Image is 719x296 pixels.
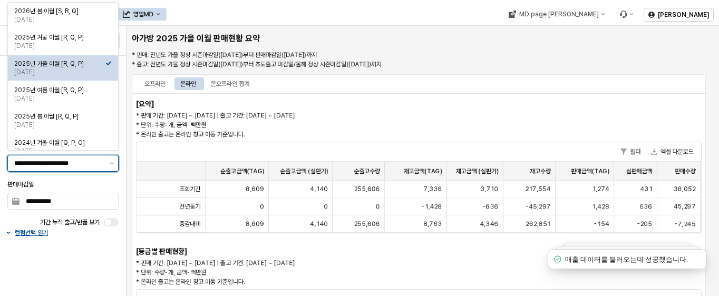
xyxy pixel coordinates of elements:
span: 증감대비 [180,220,201,228]
button: 필터 [616,145,645,158]
div: 오프라인 [144,77,166,90]
div: [DATE] [14,121,105,129]
span: 순출고수량 [354,167,380,175]
span: 기간 누적 출고/반품 보기 [40,219,100,226]
span: 255,606 [354,185,380,193]
span: 8,763 [424,220,442,228]
span: 실판매금액 [626,167,653,175]
span: 순출고금액(TAG) [220,167,264,175]
span: 38,052 [674,185,696,193]
h4: 매출 데이터를 불러오는데 성공했습니다. [565,254,688,264]
span: 1,428 [592,202,609,211]
div: 2026년 봄 이월 [S, R, Q] [14,7,105,15]
p: * 판매 기간: [DATE] ~ [DATE] | 출고 기간: [DATE] ~ [DATE] * 단위: 수량-개, 금액-백만원 * 온라인 출고는 온라인 창고 이동 기준입니다. [136,111,558,139]
span: 전년동기 [180,202,201,211]
div: [DATE] [14,94,105,103]
p: * 판매: 전년도 가을 정상 시즌마감일([DATE])부터 판매마감일([DATE])까지 * 출고: 전년도 가을 정상 시즌마감일([DATE])부터 초도출고 마감일/올해 정상 시즌... [132,50,609,69]
span: 판매금액(TAG) [571,167,609,175]
div: Notifications (F8) [536,252,719,296]
span: 8,609 [246,220,264,228]
span: 순출고금액 (실판가) [280,167,328,175]
span: 0 [376,202,380,211]
span: -205 [637,220,653,228]
div: [DATE] [14,68,105,76]
span: 0 [324,202,328,211]
span: 217,554 [525,185,551,193]
div: 온라인 [180,77,196,90]
div: 2024년 겨울 이월 [Q, P, O] [14,139,105,147]
p: [PERSON_NAME] [658,11,709,19]
div: [DATE] [14,42,105,50]
div: 오프라인 [138,77,172,90]
span: 4,346 [480,220,499,228]
span: 판매수량 [675,167,696,175]
div: 2025년 가을 이월 [R, Q, P] [14,60,105,68]
main: App Frame [127,26,719,296]
div: 온오프라인 합계 [205,77,256,90]
div: success [552,254,563,264]
span: 45,297 [674,202,696,211]
span: 재고금액 (실판가) [456,167,499,175]
span: 255,606 [354,220,380,228]
div: 2025년 겨울 이월 [R, Q, P] [14,33,105,42]
span: 판매마감일 [7,181,34,188]
h5: 아가방 2025 가을 이월 판매현황 요약 [132,33,366,44]
span: -7,245 [675,220,696,228]
span: 7,336 [424,185,442,193]
span: 조회기간 [180,185,201,193]
p: 컬럼선택 열기 [15,229,48,237]
div: 온오프라인 합계 [211,77,249,90]
span: 4,140 [310,220,328,228]
button: 엑셀 다운로드 [647,145,698,158]
div: MD page [PERSON_NAME] [519,11,598,18]
span: 0 [260,202,264,211]
div: MD page 이동 [502,8,611,21]
span: 262,851 [526,220,551,228]
span: -1,428 [422,202,442,211]
div: 영업MD [133,11,154,18]
div: [DATE] [14,15,105,24]
h6: [요약] [136,99,176,108]
span: 636 [640,202,653,211]
div: 영업MD [116,8,167,21]
span: -636 [483,202,499,211]
button: 제안 사항 표시 [105,155,118,171]
div: 2025년 봄 이월 [R, Q, P] [14,112,105,121]
p: * 판매 기간: [DATE] ~ [DATE] | 출고 기간: [DATE] ~ [DATE] * 단위: 수량-개, 금액-백만원 * 온라인 출고는 온라인 창고 이동 기준입니다. [136,258,462,287]
div: 2025년 여름 이월 [R, Q, P] [14,86,105,94]
span: 4,140 [310,185,328,193]
div: [DATE] [14,147,105,155]
span: -45,297 [526,202,551,211]
span: 3,710 [481,185,499,193]
span: 재고금액(TAG) [404,167,442,175]
h6: [등급별 판매현황] [136,246,224,256]
div: Menu item 6 [613,8,639,21]
span: -154 [594,220,609,228]
div: 온라인 [174,77,202,90]
span: 1,274 [592,185,609,193]
span: 재고수량 [530,167,551,175]
span: 431 [640,185,653,193]
span: 8,609 [246,185,264,193]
